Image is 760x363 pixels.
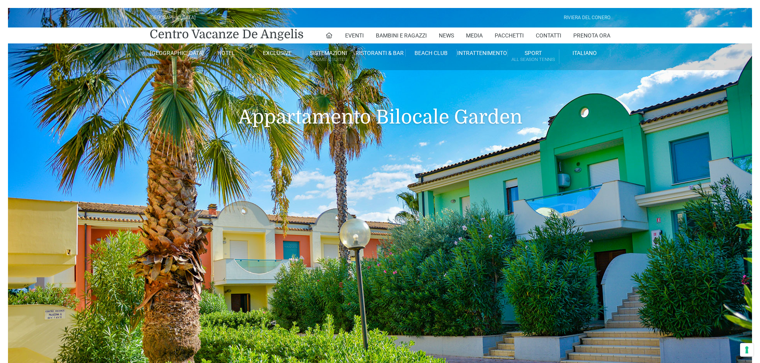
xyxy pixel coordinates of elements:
[201,49,252,57] a: Hotel
[354,49,405,57] a: Ristoranti & Bar
[150,70,610,140] h1: Appartamento Bilocale Garden
[252,49,303,57] a: Exclusive
[508,56,559,63] small: All Season Tennis
[564,14,610,22] div: Riviera Del Conero
[573,27,610,43] a: Prenota Ora
[466,27,483,43] a: Media
[303,49,354,64] a: SistemazioniRooms & Suites
[508,49,559,64] a: SportAll Season Tennis
[559,49,610,57] a: Italiano
[495,27,524,43] a: Pacchetti
[303,56,354,63] small: Rooms & Suites
[345,27,364,43] a: Eventi
[150,26,304,42] a: Centro Vacanze De Angelis
[536,27,561,43] a: Contatti
[439,27,454,43] a: News
[376,27,427,43] a: Bambini e Ragazzi
[406,49,457,57] a: Beach Club
[150,49,201,57] a: [GEOGRAPHIC_DATA]
[150,14,195,22] div: [GEOGRAPHIC_DATA]
[740,343,754,357] button: Le tue preferenze relative al consenso per le tecnologie di tracciamento
[457,49,508,57] a: Intrattenimento
[572,50,597,56] span: Italiano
